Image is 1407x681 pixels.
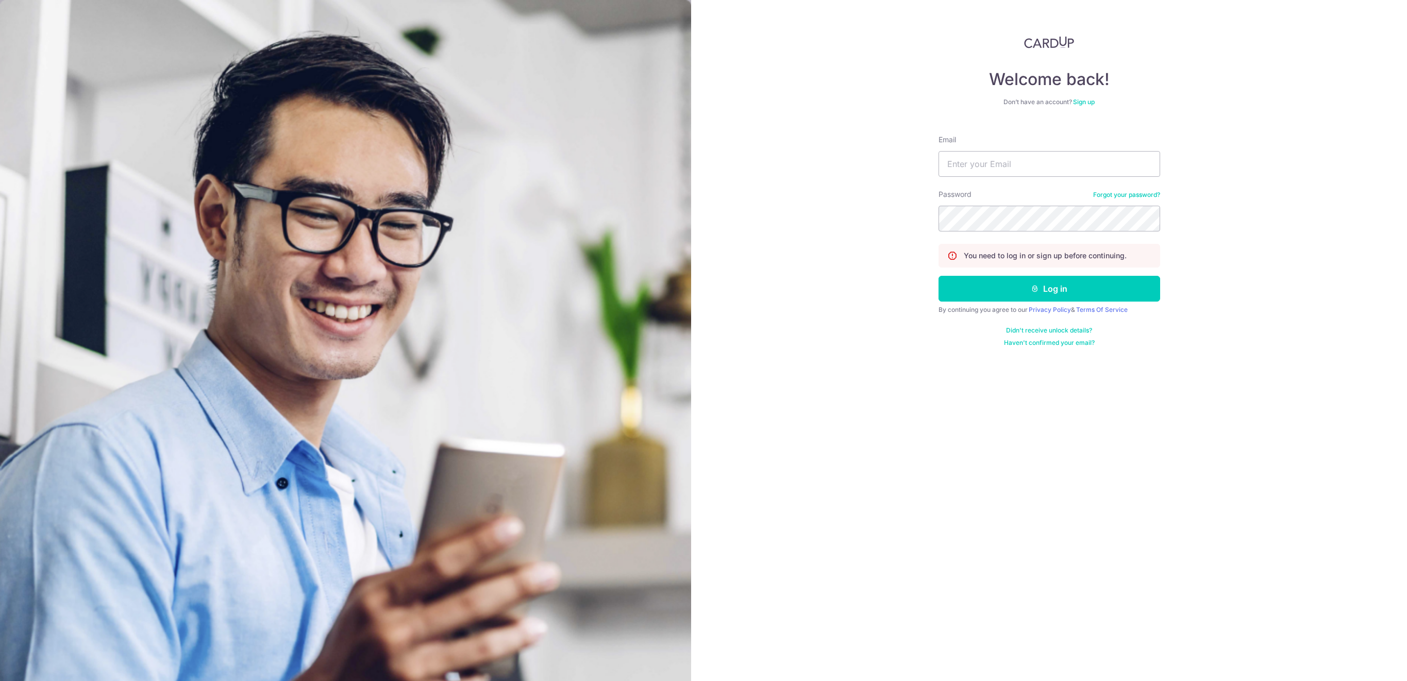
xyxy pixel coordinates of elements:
a: Terms Of Service [1076,306,1128,313]
label: Password [939,189,971,200]
p: You need to log in or sign up before continuing. [964,251,1127,261]
input: Enter your Email [939,151,1160,177]
a: Sign up [1073,98,1095,106]
a: Haven't confirmed your email? [1004,339,1095,347]
a: Privacy Policy [1029,306,1071,313]
button: Log in [939,276,1160,302]
a: Didn't receive unlock details? [1006,326,1092,335]
div: By continuing you agree to our & [939,306,1160,314]
h4: Welcome back! [939,69,1160,90]
label: Email [939,135,956,145]
a: Forgot your password? [1093,191,1160,199]
img: CardUp Logo [1024,36,1075,48]
div: Don’t have an account? [939,98,1160,106]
